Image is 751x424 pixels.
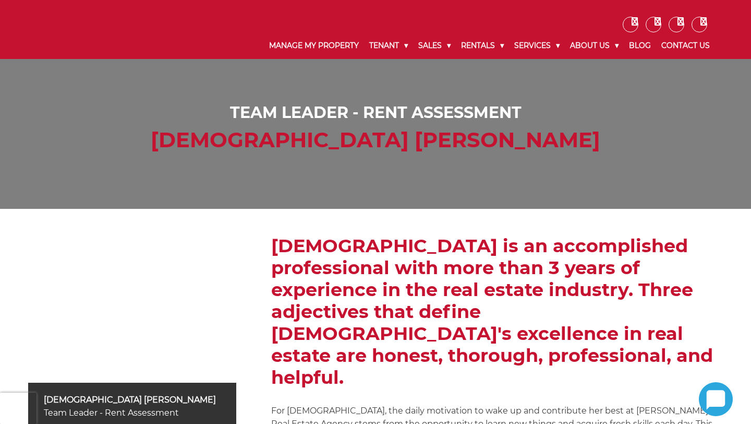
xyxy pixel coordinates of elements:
[364,32,413,59] a: Tenant
[656,32,715,59] a: Contact Us
[39,103,713,122] h1: Team Leader - Rent Assessment
[271,235,723,388] h2: [DEMOGRAPHIC_DATA] is an accomplished professional with more than 3 years of experience in the re...
[39,127,713,152] h2: [DEMOGRAPHIC_DATA] [PERSON_NAME]
[264,32,364,59] a: Manage My Property
[28,235,237,383] img: Lady Tiglao
[44,406,221,419] p: Team Leader - Rent Assessment
[456,32,509,59] a: Rentals
[44,393,221,406] p: [DEMOGRAPHIC_DATA] [PERSON_NAME]
[624,32,656,59] a: Blog
[509,32,565,59] a: Services
[565,32,624,59] a: About Us
[36,16,136,43] img: Noonan Real Estate Agency
[413,32,456,59] a: Sales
